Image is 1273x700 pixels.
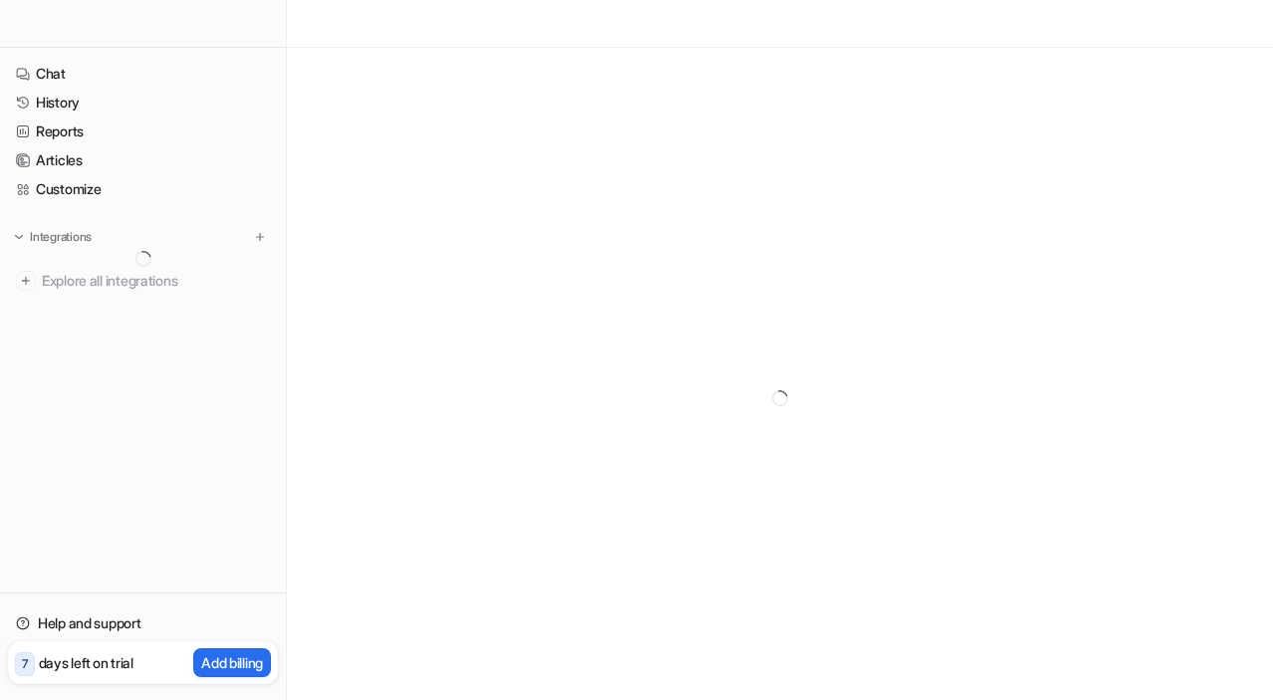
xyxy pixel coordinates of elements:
button: Integrations [8,227,98,247]
p: Integrations [30,229,92,245]
button: Add billing [193,648,271,677]
a: Help and support [8,609,278,637]
img: expand menu [12,230,26,244]
p: Add billing [201,652,263,673]
a: History [8,89,278,117]
a: Customize [8,175,278,203]
span: Explore all integrations [42,265,270,297]
a: Explore all integrations [8,267,278,295]
p: days left on trial [39,652,133,673]
a: Articles [8,146,278,174]
img: menu_add.svg [253,230,267,244]
p: 7 [22,655,28,673]
a: Reports [8,117,278,145]
img: explore all integrations [16,271,36,291]
a: Chat [8,60,278,88]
